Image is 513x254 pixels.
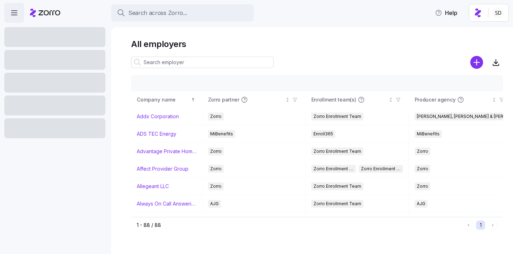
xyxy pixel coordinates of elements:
[137,165,188,172] a: Affect Provider Group
[417,130,440,138] span: MiBenefits
[137,113,179,120] a: Addx Corporation
[131,57,274,68] input: Search employer
[313,147,361,155] span: Zorro Enrollment Team
[285,97,290,102] div: Not sorted
[417,182,428,190] span: Zorro
[111,4,254,21] button: Search across Zorro...
[137,183,169,190] a: Allegeant LLC
[210,130,233,138] span: MiBenefits
[409,92,512,108] th: Producer agencyNot sorted
[417,147,428,155] span: Zorro
[210,200,219,208] span: AJG
[388,97,393,102] div: Not sorted
[464,221,473,230] button: Previous page
[306,92,409,108] th: Enrollment team(s)Not sorted
[313,130,333,138] span: Enroll365
[210,165,222,173] span: Zorro
[210,113,222,120] span: Zorro
[137,96,190,104] div: Company name
[488,221,497,230] button: Next page
[415,96,456,103] span: Producer agency
[128,9,187,17] span: Search across Zorro...
[429,6,463,20] button: Help
[313,165,354,173] span: Zorro Enrollment Team
[435,9,457,17] span: Help
[313,200,361,208] span: Zorro Enrollment Team
[476,221,485,230] button: 1
[210,182,222,190] span: Zorro
[361,165,401,173] span: Zorro Enrollment Experts
[313,113,361,120] span: Zorro Enrollment Team
[137,148,196,155] a: Advantage Private Home Care
[131,38,503,50] h1: All employers
[311,96,356,103] span: Enrollment team(s)
[493,7,504,19] img: 038087f1531ae87852c32fa7be65e69b
[137,222,461,229] div: 1 - 88 / 88
[417,165,428,173] span: Zorro
[470,56,483,69] svg: add icon
[313,182,361,190] span: Zorro Enrollment Team
[137,200,196,207] a: Always On Call Answering Service
[208,96,239,103] span: Zorro partner
[210,147,222,155] span: Zorro
[202,92,306,108] th: Zorro partnerNot sorted
[131,92,202,108] th: Company nameSorted ascending
[492,97,497,102] div: Not sorted
[137,130,176,138] a: ADS TEC Energy
[417,200,425,208] span: AJG
[191,97,196,102] div: Sorted ascending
